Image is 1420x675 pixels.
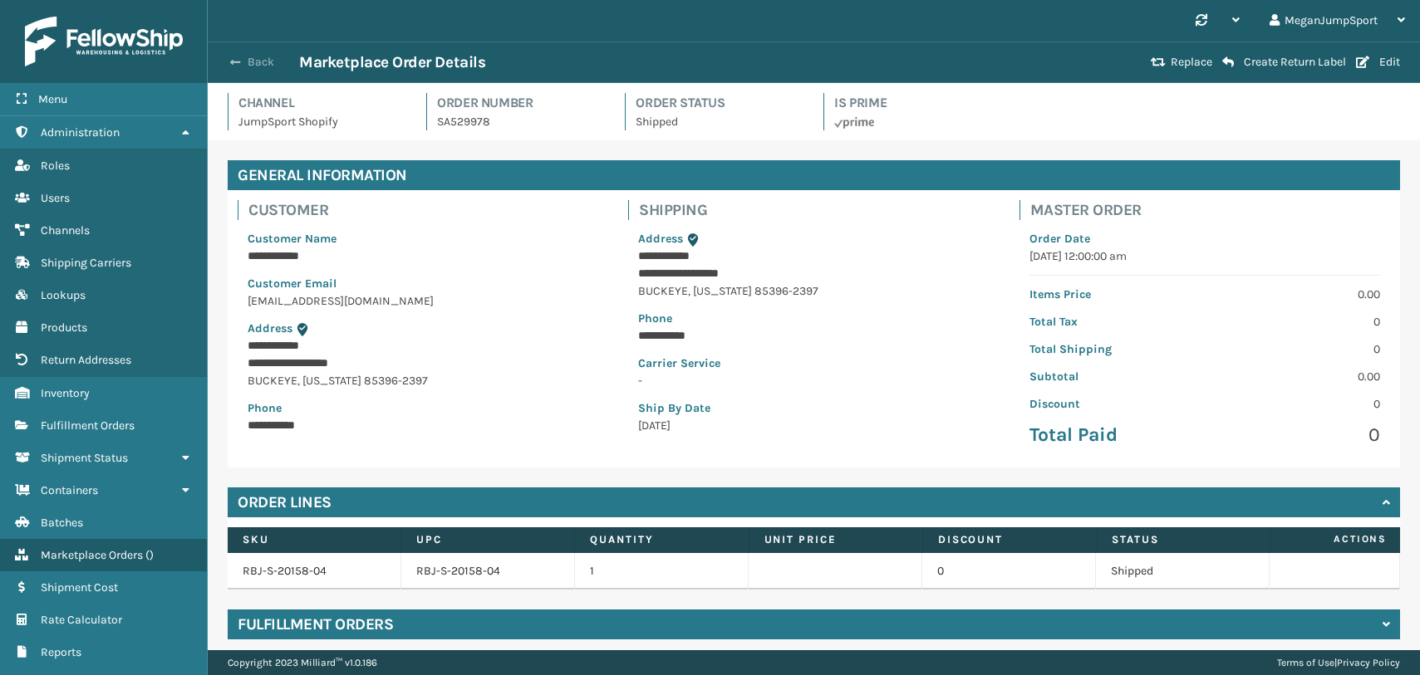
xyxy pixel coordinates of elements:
td: 1 [575,553,749,589]
p: Phone [638,310,989,327]
p: JumpSport Shopify [238,113,406,130]
p: Shipped [636,113,803,130]
span: Products [41,320,87,335]
label: Unit Price [764,532,907,547]
p: - [638,372,989,389]
label: SKU [243,532,386,547]
p: Order Date [1029,230,1380,247]
h3: Marketplace Order Details [299,52,485,72]
span: Administration [41,125,120,139]
p: 0.00 [1215,286,1380,303]
p: SA529978 [437,113,605,130]
label: Discount [938,532,1081,547]
h4: Order Number [437,93,605,113]
span: Fulfillment Orders [41,418,135,433]
label: Status [1112,532,1255,547]
h4: Fulfillment Orders [238,614,393,634]
span: Rate Calculator [41,613,122,627]
p: Total Shipping [1029,340,1195,358]
p: Carrier Service [638,355,989,372]
h4: Shipping [639,200,999,220]
p: Phone [248,399,598,417]
p: [EMAIL_ADDRESS][DOMAIN_NAME] [248,292,598,310]
span: Roles [41,159,70,173]
p: Copyright 2023 Milliard™ v 1.0.186 [228,650,377,675]
h4: Order Lines [238,492,332,512]
td: RBJ-S-20158-04 [401,553,575,589]
i: Create Return Label [1222,56,1234,69]
p: 0 [1215,423,1380,448]
p: 0 [1215,395,1380,413]
i: Replace [1151,56,1166,68]
h4: Master Order [1030,200,1390,220]
h4: Order Status [636,93,803,113]
i: Edit [1356,56,1369,68]
button: Back [223,55,299,70]
span: Reports [41,645,81,659]
span: Users [41,191,70,205]
p: [DATE] 12:00:00 am [1029,247,1380,265]
p: [DATE] [638,417,989,434]
a: Terms of Use [1277,657,1334,668]
p: 0 [1215,313,1380,330]
span: Inventory [41,386,90,400]
h4: General Information [228,160,1400,190]
span: Address [638,232,683,246]
button: Create Return Label [1217,55,1351,70]
td: Shipped [1096,553,1270,589]
p: BUCKEYE , [US_STATE] 85396-2397 [638,282,989,300]
p: Items Price [1029,286,1195,303]
p: BUCKEYE , [US_STATE] 85396-2397 [248,372,598,389]
span: Shipment Status [41,451,128,465]
span: ( ) [145,548,154,562]
div: | [1277,650,1400,675]
a: Privacy Policy [1337,657,1400,668]
a: RBJ-S-20158-04 [243,564,327,578]
button: Replace [1146,55,1217,70]
p: Customer Email [248,275,598,292]
span: Channels [41,223,90,237]
span: Return Addresses [41,353,131,367]
span: Address [248,321,292,335]
h4: Channel [238,93,406,113]
span: Shipment Cost [41,580,118,594]
p: Subtotal [1029,368,1195,385]
label: Quantity [590,532,733,547]
p: Ship By Date [638,399,989,417]
h4: Is Prime [834,93,1002,113]
p: Discount [1029,395,1195,413]
span: Actions [1275,526,1397,553]
p: Total Tax [1029,313,1195,330]
span: Lookups [41,288,86,302]
img: logo [25,17,183,66]
p: 0.00 [1215,368,1380,385]
label: UPC [416,532,559,547]
td: 0 [922,553,1096,589]
p: Total Paid [1029,423,1195,448]
h4: Customer [248,200,608,220]
span: Menu [38,92,67,106]
span: Batches [41,516,83,530]
p: Customer Name [248,230,598,247]
p: 0 [1215,340,1380,358]
span: Marketplace Orders [41,548,143,562]
span: Shipping Carriers [41,256,131,270]
span: Containers [41,483,98,497]
button: Edit [1351,55,1405,70]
